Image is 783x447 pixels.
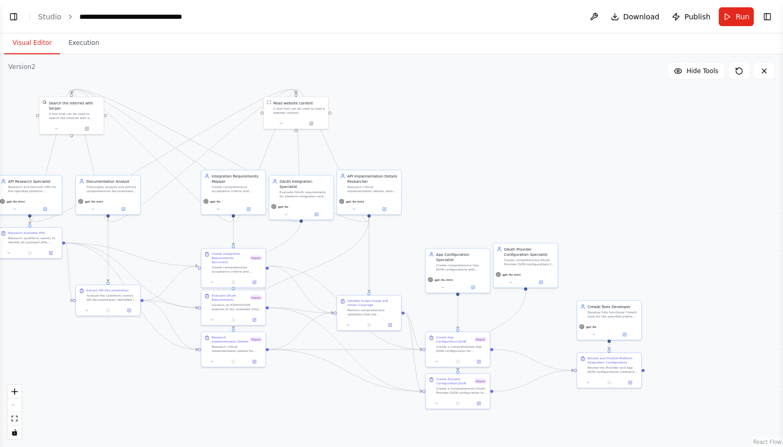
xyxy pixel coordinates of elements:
[425,373,491,409] div: Create Provider Configuration JSONAsyncCreate a comprehensive OAuth Provider JSON configuration f...
[577,300,642,340] div: CrewAI Tools DeveloperDevelop fully functional CrewAI tools for the specified platform following ...
[105,218,111,282] g: Edge from a0e09a14-74fa-4fdb-a11f-5ba883cc9ceb to a80e15fd-c33a-419c-8987-5f6084ef31da
[231,218,304,287] g: Edge from aeea5dae-fcd4-44d9-a8d3-ed88ef75fe16 to 56b5bc5f-894e-457f-a716-6d9d67b12631
[598,380,620,386] button: No output available
[245,279,263,286] button: Open in side panel
[76,175,141,215] div: Documentation AnalystThoroughly analyze and extract comprehensive documentation for platform APIs...
[87,288,129,292] div: Extract API Documentation
[212,345,263,353] div: Research critical implementation details for {platform_name} API integration including data forma...
[504,246,555,257] div: OAuth Provider Configuration Specialist
[210,199,221,204] span: gpt-4o
[19,250,41,256] button: No output available
[144,298,198,352] g: Edge from a80e15fd-c33a-419c-8987-5f6084ef31da to 1282b4c2-a8ef-4752-aef6-4953bbc30e48
[8,63,35,71] div: Version 2
[87,293,137,302] div: Analyze the {platform_name} API documentation identified in the research phase. Extract detailed ...
[105,89,299,223] g: Edge from a0e09a14-74fa-4fdb-a11f-5ba883cc9ceb to d902857a-1bf6-4c2f-b0d4-efe5b49ef6a6
[250,295,263,300] span: Async
[436,263,487,272] div: Create comprehensive App JSON configurations with detailed action definitions, input schemas, URL...
[27,89,74,223] g: Edge from 38818fe9-1314-4f42-be6e-7651ba046dcf to 0f9a0f49-d4f8-4df4-9288-1fd67451ed89
[97,308,119,314] button: No output available
[8,185,59,193] div: Research and discover APIs for the specified platform, identifying available endpoints, authentic...
[120,308,138,314] button: Open in side panel
[8,426,21,439] button: toggle interactivity
[222,279,244,286] button: No output available
[76,285,141,316] div: Extract API DocumentationAnalyze the {platform_name} API documentation identified in the research...
[234,206,264,213] button: Open in side panel
[231,218,372,329] g: Edge from 0769774b-335d-4aff-825a-ff6d29152271 to 1282b4c2-a8ef-4752-aef6-4953bbc30e48
[38,11,197,22] nav: breadcrumb
[30,206,60,213] button: Open in side panel
[455,291,528,371] g: Edge from 0f30cf2c-68e4-4e05-9fb1-27269c63f7b5 to 797d6235-d1db-45ba-878f-1c4d26ffbeab
[212,185,263,193] div: Create comprehensive acceptance criteria and technical requirements documentation for platform Cr...
[623,11,660,22] span: Download
[87,179,137,184] div: Documentation Analyst
[144,263,198,303] g: Edge from a80e15fd-c33a-419c-8987-5f6084ef31da to 892310fe-8714-4793-a1f7-c2b120557cf9
[87,185,137,193] div: Thoroughly analyze and extract comprehensive documentation for platform APIs, including authentic...
[85,199,103,204] span: gpt-4o-mini
[735,11,750,22] span: Run
[425,248,491,293] div: App Configuration SpecialistCreate comprehensive App JSON configurations with detailed action def...
[201,248,266,288] div: Create Integration Requirements DocumentAsyncCreate comprehensive acceptance criteria and technic...
[60,32,108,54] button: Execution
[607,7,664,26] button: Download
[348,173,398,184] div: API Implementation Details Researcher
[436,335,474,344] div: Create App Configuration JSON
[8,236,59,244] div: Research {platform_name} to identify all available APIs, endpoints, and integration capabilities....
[436,252,487,262] div: App Configuration Specialist
[269,175,334,220] div: OAuth Integration SpecialistEvaluate OAuth requirements for platform integration and implement se...
[405,310,422,394] g: Edge from 910f2d2c-de8e-4f17-8d9d-953e5cce0b80 to 797d6235-d1db-45ba-878f-1c4d26ffbeab
[8,179,59,184] div: API Research Specialist
[588,310,638,319] div: Develop fully functional CrewAI tools for the specified platform following official CrewAI guidel...
[201,170,266,215] div: Integration Requirements MapperCreate comprehensive acceptance criteria and technical requirement...
[245,317,263,323] button: Open in side panel
[274,100,313,105] div: Read website content
[493,243,559,288] div: OAuth Provider Configuration SpecialistCreate comprehensive OAuth Provider JSON configurations fo...
[212,173,263,184] div: Integration Requirements Mapper
[69,89,372,223] g: Edge from 0769774b-335d-4aff-825a-ff6d29152271 to 0f9a0f49-d4f8-4df4-9288-1fd67451ed89
[38,13,62,21] a: Studio
[753,439,781,445] a: React Flow attribution
[231,89,299,223] g: Edge from 8b71e92a-0092-4734-b132-f8104ab3213c to d902857a-1bf6-4c2f-b0d4-efe5b49ef6a6
[7,199,25,204] span: gpt-4o-mini
[447,359,469,365] button: No output available
[348,308,398,316] div: Perform comprehensive validation that the {platform_name} integration utilizes the MAXIMUM number...
[250,255,263,261] span: Async
[269,310,334,352] g: Edge from 1282b4c2-a8ef-4752-aef6-4953bbc30e48 to 910f2d2c-de8e-4f17-8d9d-953e5cce0b80
[65,240,198,352] g: Edge from dd803862-a90e-44b4-a8a6-1ff1f370575a to 1282b4c2-a8ef-4752-aef6-4953bbc30e48
[588,366,638,374] div: Review the Provider and App JSON configurations created by specialized agents for {platform_name}...
[668,63,725,79] button: Hide Tools
[719,7,754,26] button: Run
[8,231,45,235] div: Research Available APIs
[4,32,60,54] button: Visual Editor
[425,332,491,368] div: Create App Configuration JSONAsyncCreate a comprehensive App JSON configuration for {platform_nam...
[293,89,304,223] g: Edge from aeea5dae-fcd4-44d9-a8d3-ed88ef75fe16 to d902857a-1bf6-4c2f-b0d4-efe5b49ef6a6
[577,352,642,389] div: Review and Finalize Platform Integration ConfigurationReview the Provider and App JSON configurat...
[474,379,487,384] span: Async
[346,199,364,204] span: gpt-4o-mini
[65,240,198,268] g: Edge from dd803862-a90e-44b4-a8a6-1ff1f370575a to 892310fe-8714-4793-a1f7-c2b120557cf9
[49,112,101,120] div: A tool that can be used to search the internet with a search_query. Supports different search typ...
[280,179,330,189] div: OAuth Integration Specialist
[436,345,487,353] div: Create a comprehensive App JSON configuration for {platform_name} following the exact structure w...
[212,335,250,344] div: Research Implementation Details
[212,303,263,311] div: Conduct an EXHAUSTIVE analysis of ALL available OAuth scopes for {platform_name} API access. Rese...
[348,185,398,193] div: Research critical implementation details, data formats, encoding requirements, edge cases, and te...
[72,126,102,132] button: Open in side panel
[493,368,574,394] g: Edge from 797d6235-d1db-45ba-878f-1c4d26ffbeab to 0bc14d83-9507-4309-a6db-2e57188052a8
[610,332,639,338] button: Open in side panel
[212,265,263,274] div: Create comprehensive acceptance criteria and technical requirements for the {platform_name} CrewA...
[455,291,460,329] g: Edge from 2159cf02-db53-4035-bcdf-0aac7ade57b7 to 5afd3d9a-44e7-44c3-8a6a-c508c65c1435
[49,100,101,111] div: Search the internet with Serper
[65,240,198,310] g: Edge from dd803862-a90e-44b4-a8a6-1ff1f370575a to 56b5bc5f-894e-457f-a716-6d9d67b12631
[684,11,710,22] span: Publish
[621,380,639,386] button: Open in side panel
[686,67,718,75] span: Hide Tools
[586,325,597,329] span: gpt-4o
[231,218,236,245] g: Edge from 8b71e92a-0092-4734-b132-f8104ab3213c to 892310fe-8714-4793-a1f7-c2b120557cf9
[212,252,250,264] div: Create Integration Requirements Document
[668,7,715,26] button: Publish
[250,337,263,342] span: Async
[109,206,138,213] button: Open in side panel
[27,218,32,225] g: Edge from 38818fe9-1314-4f42-be6e-7651ba046dcf to dd803862-a90e-44b4-a8a6-1ff1f370575a
[337,170,402,215] div: API Implementation Details ResearcherResearch critical implementation details, data formats, enco...
[302,211,331,218] button: Open in side panel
